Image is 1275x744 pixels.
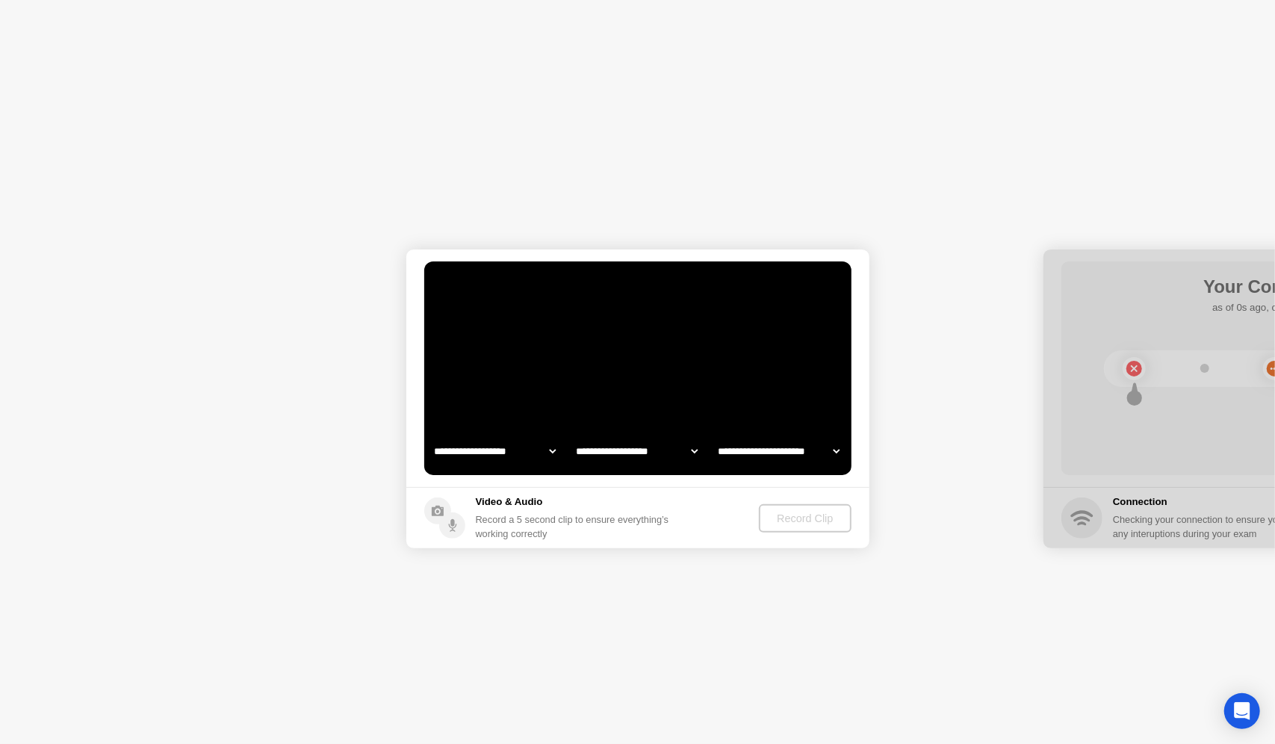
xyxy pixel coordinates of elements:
[476,495,675,509] h5: Video & Audio
[765,512,845,524] div: Record Clip
[476,512,675,541] div: Record a 5 second clip to ensure everything’s working correctly
[431,436,559,466] select: Available cameras
[1224,693,1260,729] div: Open Intercom Messenger
[573,436,701,466] select: Available speakers
[715,436,843,466] select: Available microphones
[759,504,851,533] button: Record Clip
